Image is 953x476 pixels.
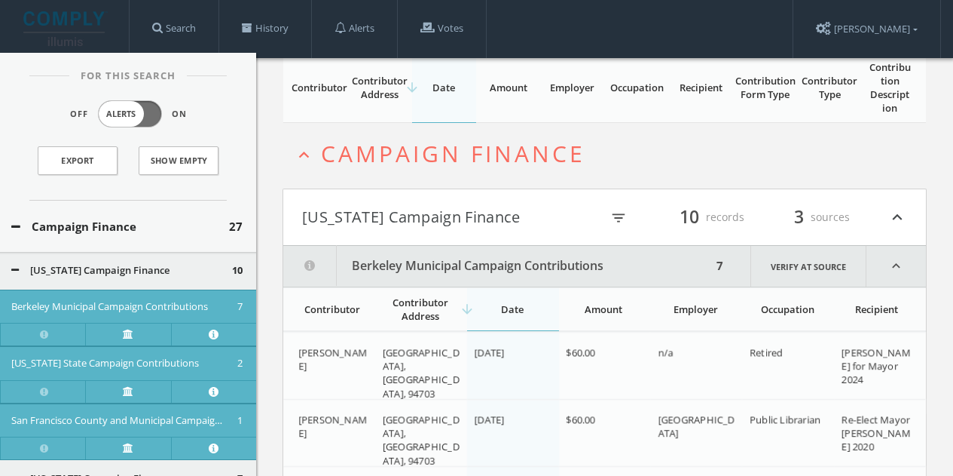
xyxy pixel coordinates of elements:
[475,302,550,316] div: Date
[658,345,673,359] span: n/a
[750,246,866,287] a: Verify at source
[139,146,218,175] button: Show Empty
[232,263,243,278] span: 10
[610,210,627,226] i: filter_list
[842,302,911,316] div: Recipient
[750,345,783,359] span: Retired
[11,356,237,371] button: [US_STATE] State Campaign Contributions
[172,108,187,121] span: On
[750,302,825,316] div: Occupation
[475,345,505,359] span: [DATE]
[460,302,475,317] i: arrow_downward
[673,204,706,230] span: 10
[321,138,585,169] span: Campaign Finance
[283,246,712,287] button: Berkeley Municipal Campaign Contributions
[567,302,642,316] div: Amount
[298,413,367,440] span: [PERSON_NAME]
[658,302,733,316] div: Employer
[237,413,243,428] span: 1
[712,246,728,287] div: 7
[654,204,744,230] div: records
[383,296,458,323] div: Contributor Address
[302,204,600,230] button: [US_STATE] Campaign Finance
[383,413,460,468] span: [GEOGRAPHIC_DATA], [GEOGRAPHIC_DATA], 94703
[298,345,367,373] span: [PERSON_NAME]
[475,413,505,426] span: [DATE]
[842,413,910,453] span: Re-Elect Mayor [PERSON_NAME] 2020
[887,204,907,230] i: expand_less
[567,345,596,359] span: $60.00
[237,356,243,371] span: 2
[85,380,170,403] a: Verify at source
[383,345,460,401] span: [GEOGRAPHIC_DATA], [GEOGRAPHIC_DATA], 94703
[229,218,243,235] span: 27
[567,413,596,426] span: $60.00
[69,69,187,84] span: For This Search
[750,413,820,426] span: Public Librarian
[237,299,243,315] span: 7
[11,263,232,278] button: [US_STATE] Campaign Finance
[759,204,850,230] div: sources
[85,323,170,345] a: Verify at source
[23,11,108,46] img: illumis
[11,299,237,315] button: Berkeley Municipal Campaign Contributions
[70,108,88,121] span: Off
[85,437,170,459] a: Verify at source
[11,413,237,428] button: San Francisco County and Municipal Campaign Contributions
[842,345,910,386] span: [PERSON_NAME] for Mayor 2024
[11,218,229,235] button: Campaign Finance
[658,413,735,440] span: [GEOGRAPHIC_DATA]
[298,302,366,316] div: Contributor
[294,141,927,166] button: expand_lessCampaign Finance
[38,146,118,175] a: Export
[294,145,314,165] i: expand_less
[787,204,811,230] span: 3
[866,246,926,287] i: expand_less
